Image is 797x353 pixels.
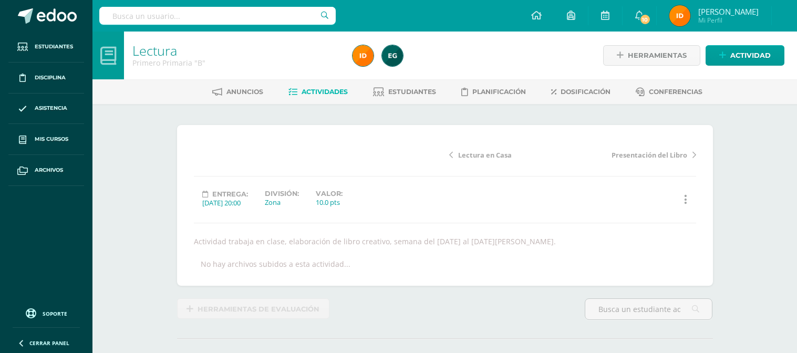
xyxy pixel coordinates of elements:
[29,339,69,347] span: Cerrar panel
[8,63,84,94] a: Disciplina
[388,88,436,96] span: Estudiantes
[698,16,759,25] span: Mi Perfil
[288,84,348,100] a: Actividades
[449,149,573,160] a: Lectura en Casa
[636,84,702,100] a: Conferencias
[612,150,687,160] span: Presentación del Libro
[35,104,67,112] span: Asistencia
[198,299,319,319] span: Herramientas de evaluación
[35,74,66,82] span: Disciplina
[190,236,700,246] div: Actividad trabaja en clase, elaboración de libro creativo, semana del [DATE] al [DATE][PERSON_NAME].
[730,46,771,65] span: Actividad
[132,58,340,68] div: Primero Primaria 'B'
[265,190,299,198] label: División:
[353,45,374,66] img: b627009eeb884ee8f26058925bf2c8d6.png
[43,310,67,317] span: Soporte
[461,84,526,100] a: Planificación
[669,5,690,26] img: b627009eeb884ee8f26058925bf2c8d6.png
[8,32,84,63] a: Estudiantes
[706,45,784,66] a: Actividad
[316,198,343,207] div: 10.0 pts
[472,88,526,96] span: Planificación
[35,43,73,51] span: Estudiantes
[698,6,759,17] span: [PERSON_NAME]
[649,88,702,96] span: Conferencias
[8,124,84,155] a: Mis cursos
[373,84,436,100] a: Estudiantes
[132,41,177,59] a: Lectura
[35,135,68,143] span: Mis cursos
[573,149,696,160] a: Presentación del Libro
[226,88,263,96] span: Anuncios
[201,259,350,269] div: No hay archivos subidos a esta actividad...
[458,150,512,160] span: Lectura en Casa
[35,166,63,174] span: Archivos
[585,299,712,319] input: Busca un estudiante aquí...
[302,88,348,96] span: Actividades
[639,14,651,25] span: 10
[316,190,343,198] label: Valor:
[603,45,700,66] a: Herramientas
[265,198,299,207] div: Zona
[8,94,84,124] a: Asistencia
[13,306,80,320] a: Soporte
[628,46,687,65] span: Herramientas
[132,43,340,58] h1: Lectura
[212,190,248,198] span: Entrega:
[551,84,610,100] a: Dosificación
[561,88,610,96] span: Dosificación
[382,45,403,66] img: 4615313cb8110bcdf70a3d7bb033b77e.png
[99,7,336,25] input: Busca un usuario...
[212,84,263,100] a: Anuncios
[8,155,84,186] a: Archivos
[202,198,248,207] div: [DATE] 20:00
